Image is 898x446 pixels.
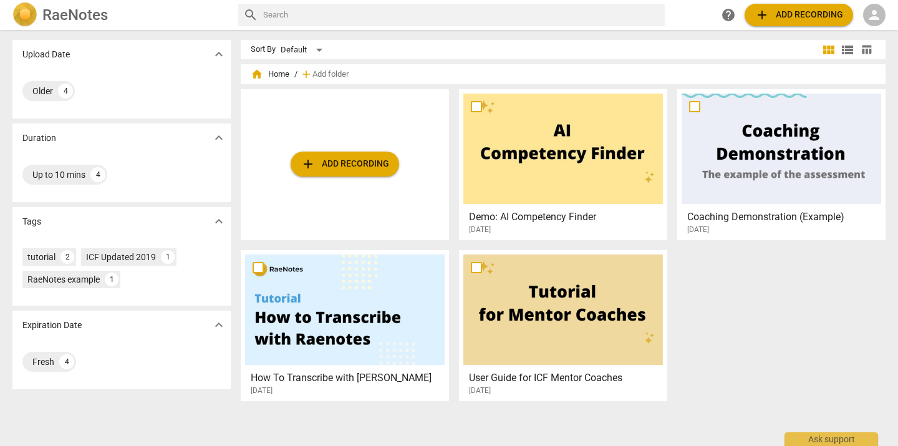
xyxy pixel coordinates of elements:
button: Show more [210,212,228,231]
div: Ask support [785,432,878,446]
h3: Coaching Demonstration (Example) [687,210,882,225]
a: LogoRaeNotes [12,2,228,27]
span: search [243,7,258,22]
span: table_chart [861,44,872,56]
img: Logo [12,2,37,27]
button: Upload [745,4,853,26]
p: Upload Date [22,48,70,61]
span: Add folder [312,70,349,79]
button: Show more [210,316,228,334]
span: expand_more [211,47,226,62]
button: Table view [857,41,876,59]
a: Demo: AI Competency Finder[DATE] [463,94,663,235]
p: Tags [22,215,41,228]
span: Add recording [755,7,843,22]
button: List view [838,41,857,59]
div: Up to 10 mins [32,168,85,181]
a: How To Transcribe with [PERSON_NAME][DATE] [245,255,445,395]
button: Show more [210,128,228,147]
span: add [755,7,770,22]
a: Help [717,4,740,26]
button: Tile view [819,41,838,59]
h2: RaeNotes [42,6,108,24]
span: [DATE] [469,385,491,396]
span: add [300,68,312,80]
div: tutorial [27,251,56,263]
div: 1 [105,273,118,286]
span: add [301,157,316,172]
span: Add recording [301,157,389,172]
div: Fresh [32,356,54,368]
span: expand_more [211,130,226,145]
a: User Guide for ICF Mentor Coaches[DATE] [463,255,663,395]
span: expand_more [211,318,226,332]
span: home [251,68,263,80]
div: 1 [161,250,175,264]
button: Show more [210,45,228,64]
a: Coaching Demonstration (Example)[DATE] [682,94,881,235]
span: help [721,7,736,22]
div: Sort By [251,45,276,54]
div: 4 [90,167,105,182]
p: Duration [22,132,56,145]
div: 2 [60,250,74,264]
input: Search [263,5,660,25]
span: expand_more [211,214,226,229]
h3: Demo: AI Competency Finder [469,210,664,225]
h3: User Guide for ICF Mentor Coaches [469,371,664,385]
div: 4 [58,84,73,99]
button: Upload [291,152,399,177]
span: person [867,7,882,22]
div: Older [32,85,53,97]
div: RaeNotes example [27,273,100,286]
div: ICF Updated 2019 [86,251,156,263]
span: view_list [840,42,855,57]
span: [DATE] [469,225,491,235]
span: Home [251,68,289,80]
span: [DATE] [687,225,709,235]
p: Expiration Date [22,319,82,332]
span: view_module [821,42,836,57]
span: [DATE] [251,385,273,396]
div: Default [281,40,327,60]
div: 4 [59,354,74,369]
h3: How To Transcribe with RaeNotes [251,371,446,385]
span: / [294,70,297,79]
